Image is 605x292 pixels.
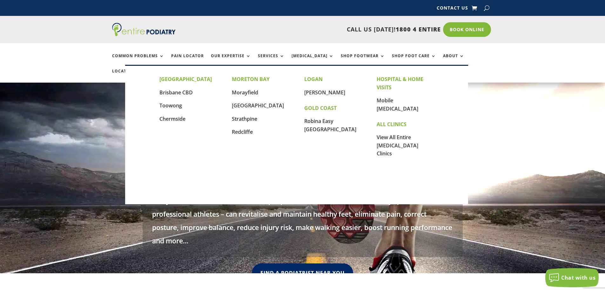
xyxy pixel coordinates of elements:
a: Find A Podiatrist Near You [252,263,353,283]
a: Chermside [159,115,185,122]
a: [GEOGRAPHIC_DATA] [232,102,284,109]
strong: HOSPITAL & HOME VISITS [377,76,423,91]
a: About [443,54,464,67]
strong: ALL CLINICS [377,121,407,128]
button: Chat with us [545,268,599,287]
a: Morayfield [232,89,258,96]
a: Our Expertise [211,54,251,67]
p: CALL US [DATE]! [200,25,441,34]
a: Strathpine [232,115,257,122]
a: Entire Podiatry [112,31,176,37]
strong: MORETON BAY [232,76,270,83]
strong: [GEOGRAPHIC_DATA] [159,76,212,83]
strong: LOGAN [304,76,323,83]
a: Common Problems [112,54,164,67]
p: Everyone – from children to seniors, people at home or at work, community sports teams to profess... [152,194,453,248]
a: Shop Footwear [341,54,385,67]
img: logo (1) [112,23,176,36]
a: [PERSON_NAME] [304,89,345,96]
a: Services [258,54,285,67]
a: Pain Locator [171,54,204,67]
span: Chat with us [561,274,595,281]
a: Book Online [443,22,491,37]
a: Robina Easy [GEOGRAPHIC_DATA] [304,118,356,133]
a: Toowong [159,102,182,109]
a: View All Entire [MEDICAL_DATA] Clinics [377,134,418,157]
a: Contact Us [437,6,468,13]
a: Mobile [MEDICAL_DATA] [377,97,418,112]
span: 1800 4 ENTIRE [396,25,441,33]
a: Redcliffe [232,128,253,135]
a: Shop Foot Care [392,54,436,67]
a: Locations [112,69,144,83]
a: [MEDICAL_DATA] [292,54,334,67]
a: Brisbane CBD [159,89,193,96]
strong: GOLD COAST [304,105,337,112]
